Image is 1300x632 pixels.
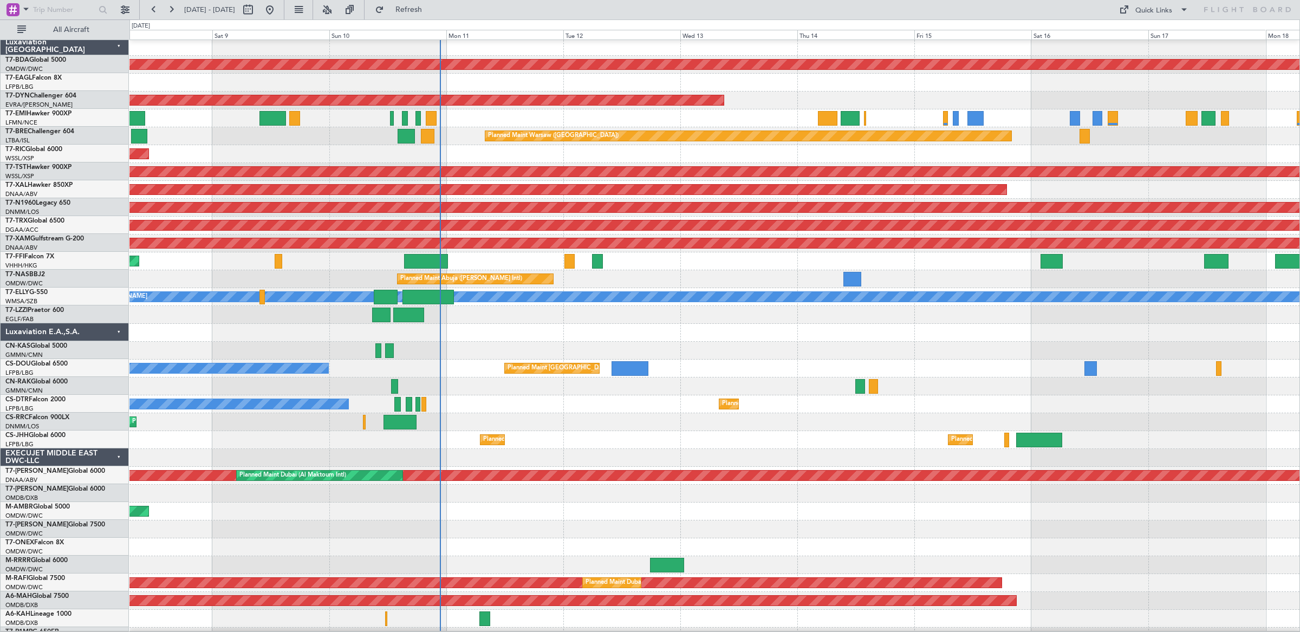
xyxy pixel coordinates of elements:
[5,575,28,582] span: M-RAFI
[5,75,32,81] span: T7-EAGL
[5,387,43,395] a: GMMN/CMN
[5,279,43,288] a: OMDW/DWC
[5,262,37,270] a: VHHH/HKG
[5,146,25,153] span: T7-RIC
[5,200,70,206] a: T7-N1960Legacy 650
[5,343,30,349] span: CN-KAS
[5,601,38,609] a: OMDB/DXB
[5,226,38,234] a: DGAA/ACC
[5,593,32,600] span: A6-MAH
[5,486,68,492] span: T7-[PERSON_NAME]
[5,504,70,510] a: M-AMBRGlobal 5000
[5,611,30,617] span: A6-KAH
[563,30,680,40] div: Tue 12
[680,30,797,40] div: Wed 13
[5,164,71,171] a: T7-TSTHawker 900XP
[5,361,31,367] span: CS-DOU
[586,575,692,591] div: Planned Maint Dubai (Al Maktoum Intl)
[5,65,43,73] a: OMDW/DWC
[5,432,66,439] a: CS-JHHGlobal 6000
[5,244,37,252] a: DNAA/ABV
[5,57,66,63] a: T7-BDAGlobal 5000
[5,512,43,520] a: OMDW/DWC
[370,1,435,18] button: Refresh
[5,182,73,188] a: T7-XALHawker 850XP
[5,548,43,556] a: OMDW/DWC
[5,405,34,413] a: LFPB/LBG
[5,190,37,198] a: DNAA/ABV
[5,200,36,206] span: T7-N1960
[5,253,54,260] a: T7-FFIFalcon 7X
[5,396,66,403] a: CS-DTRFalcon 2000
[5,289,48,296] a: T7-ELLYG-550
[5,208,39,216] a: DNMM/LOS
[5,539,64,546] a: T7-ONEXFalcon 8X
[5,110,27,117] span: T7-EMI
[5,494,38,502] a: OMDB/DXB
[5,136,30,145] a: LTBA/ISL
[5,414,69,421] a: CS-RRCFalcon 900LX
[5,557,68,564] a: M-RRRRGlobal 6000
[951,432,1122,448] div: Planned Maint [GEOGRAPHIC_DATA] ([GEOGRAPHIC_DATA])
[914,30,1031,40] div: Fri 15
[5,351,43,359] a: GMMN/CMN
[5,110,71,117] a: T7-EMIHawker 900XP
[5,432,29,439] span: CS-JHH
[5,218,64,224] a: T7-TRXGlobal 6500
[5,164,27,171] span: T7-TST
[483,432,654,448] div: Planned Maint [GEOGRAPHIC_DATA] ([GEOGRAPHIC_DATA])
[446,30,563,40] div: Mon 11
[5,522,105,528] a: T7-[PERSON_NAME]Global 7500
[5,611,71,617] a: A6-KAHLineage 1000
[5,557,31,564] span: M-RRRR
[5,236,30,242] span: T7-XAM
[5,575,65,582] a: M-RAFIGlobal 7500
[5,422,39,431] a: DNMM/LOS
[5,619,38,627] a: OMDB/DXB
[400,271,522,287] div: Planned Maint Abuja ([PERSON_NAME] Intl)
[5,522,68,528] span: T7-[PERSON_NAME]
[5,504,33,510] span: M-AMBR
[184,5,235,15] span: [DATE] - [DATE]
[5,307,28,314] span: T7-LZZI
[5,83,34,91] a: LFPB/LBG
[5,361,68,367] a: CS-DOUGlobal 6500
[132,414,272,430] div: Planned Maint Larnaca ([GEOGRAPHIC_DATA] Intl)
[5,218,28,224] span: T7-TRX
[5,530,43,538] a: OMDW/DWC
[5,236,84,242] a: T7-XAMGulfstream G-200
[5,119,37,127] a: LFMN/NCE
[488,128,619,144] div: Planned Maint Warsaw ([GEOGRAPHIC_DATA])
[5,486,105,492] a: T7-[PERSON_NAME]Global 6000
[5,468,68,474] span: T7-[PERSON_NAME]
[5,57,29,63] span: T7-BDA
[12,21,118,38] button: All Aircraft
[1031,30,1148,40] div: Sat 16
[5,128,28,135] span: T7-BRE
[5,128,74,135] a: T7-BREChallenger 604
[386,6,432,14] span: Refresh
[5,146,62,153] a: T7-RICGlobal 6000
[33,2,95,18] input: Trip Number
[5,539,34,546] span: T7-ONEX
[5,593,69,600] a: A6-MAHGlobal 7500
[1135,5,1172,16] div: Quick Links
[5,75,62,81] a: T7-EAGLFalcon 8X
[5,297,37,305] a: WMSA/SZB
[5,379,31,385] span: CN-RAK
[5,315,34,323] a: EGLF/FAB
[5,93,30,99] span: T7-DYN
[797,30,914,40] div: Thu 14
[5,253,24,260] span: T7-FFI
[5,93,76,99] a: T7-DYNChallenger 604
[5,583,43,591] a: OMDW/DWC
[5,271,45,278] a: T7-NASBBJ2
[28,26,114,34] span: All Aircraft
[5,289,29,296] span: T7-ELLY
[5,476,37,484] a: DNAA/ABV
[5,271,29,278] span: T7-NAS
[508,360,678,376] div: Planned Maint [GEOGRAPHIC_DATA] ([GEOGRAPHIC_DATA])
[5,565,43,574] a: OMDW/DWC
[5,182,28,188] span: T7-XAL
[5,307,64,314] a: T7-LZZIPraetor 600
